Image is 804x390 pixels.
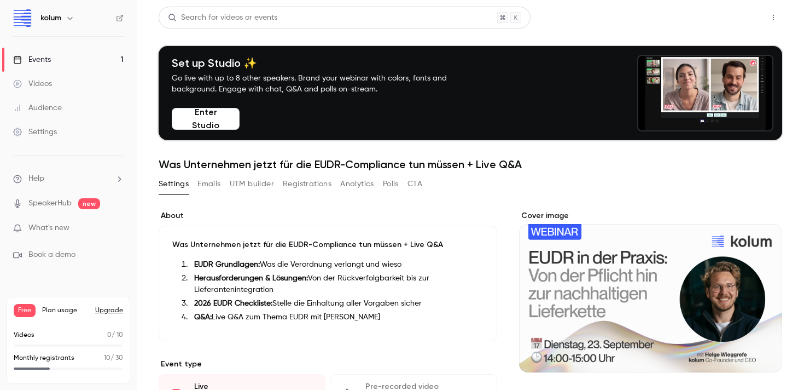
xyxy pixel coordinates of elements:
[159,175,189,193] button: Settings
[172,239,483,250] p: Was Unternehmen jetzt für die EUDR-Compliance tun müssen + Live Q&A
[383,175,399,193] button: Polls
[190,312,483,323] li: Live Q&A zum Thema EUDR mit [PERSON_NAME]
[159,210,497,221] label: About
[14,330,34,340] p: Videos
[168,12,277,24] div: Search for videos or events
[42,306,89,315] span: Plan usage
[13,78,52,89] div: Videos
[28,222,69,234] span: What's new
[13,54,51,65] div: Events
[230,175,274,193] button: UTM builder
[194,261,260,268] strong: EUDR Grundlagen:
[519,210,782,221] label: Cover image
[28,249,75,261] span: Book a demo
[194,274,308,282] strong: Herausforderungen & Lösungen:
[197,175,220,193] button: Emails
[110,223,124,233] iframe: Noticeable Trigger
[104,355,110,362] span: 10
[28,198,72,209] a: SpeakerHub
[107,330,123,340] p: / 10
[95,306,123,315] button: Upgrade
[713,7,756,28] button: Share
[172,108,240,130] button: Enter Studio
[40,13,61,24] h6: kolum
[78,198,100,209] span: new
[194,313,212,321] strong: Q&A:
[194,300,272,307] strong: 2026 EUDR Checkliste:
[340,175,374,193] button: Analytics
[13,102,62,113] div: Audience
[283,175,331,193] button: Registrations
[159,359,497,370] p: Event type
[172,73,473,95] p: Go live with up to 8 other speakers. Brand your webinar with colors, fonts and background. Engage...
[159,158,782,171] h1: Was Unternehmen jetzt für die EUDR-Compliance tun müssen + Live Q&A
[14,353,74,363] p: Monthly registrants
[107,332,112,339] span: 0
[190,259,483,271] li: Was die Verordnung verlangt und wieso
[519,210,782,372] section: Cover image
[190,273,483,296] li: Von der Rückverfolgbarkeit bis zur Lieferantenintegration
[172,56,473,70] h4: Set up Studio ✨
[407,175,422,193] button: CTA
[190,298,483,309] li: Stelle die Einhaltung aller Vorgaben sicher
[13,127,57,137] div: Settings
[104,353,123,363] p: / 30
[14,304,36,317] span: Free
[14,9,31,27] img: kolum
[28,173,44,185] span: Help
[13,173,124,185] li: help-dropdown-opener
